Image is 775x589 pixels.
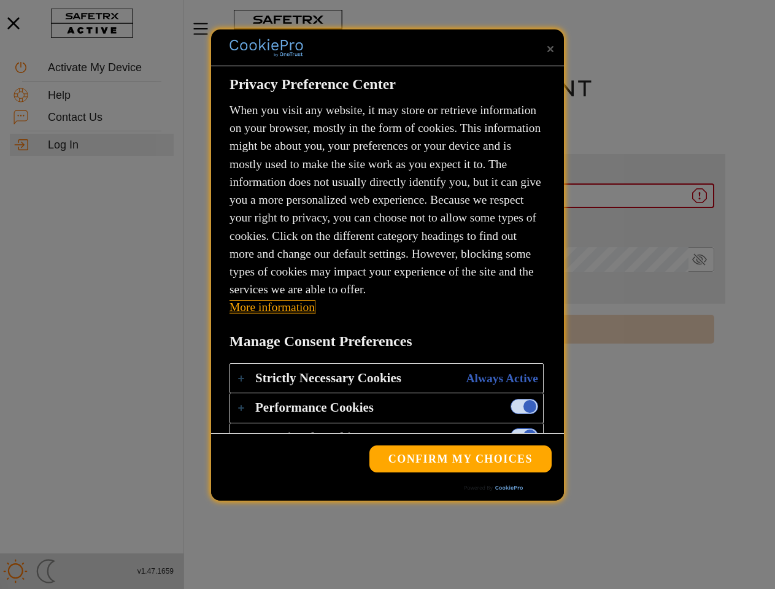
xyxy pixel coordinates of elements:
[369,445,552,472] button: Confirm My Choices
[465,485,558,501] a: Powered by OneTrust Opens in a new Tab
[537,36,564,63] button: Close
[229,301,315,314] a: More information about your privacy, opens in a new tab
[229,101,544,317] div: When you visit any website, it may store or retrieve information on your browser, mostly in the f...
[229,73,544,95] h2: Privacy Preference Center
[465,485,523,491] img: Powered by OneTrust Opens in a new Tab
[211,29,564,501] div: Privacy Preference Center
[229,36,303,60] div: Company Logo
[229,332,544,357] h3: Manage Consent Preferences
[229,39,303,56] img: Company Logo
